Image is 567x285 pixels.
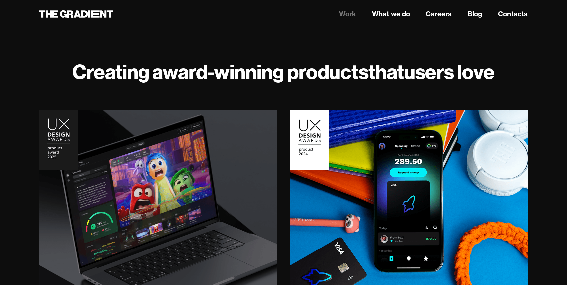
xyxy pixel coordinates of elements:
[468,9,482,19] a: Blog
[372,9,410,19] a: What we do
[339,9,356,19] a: Work
[426,9,452,19] a: Careers
[368,59,404,84] strong: that
[498,9,528,19] a: Contacts
[39,60,528,84] h1: Creating award-winning products users love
